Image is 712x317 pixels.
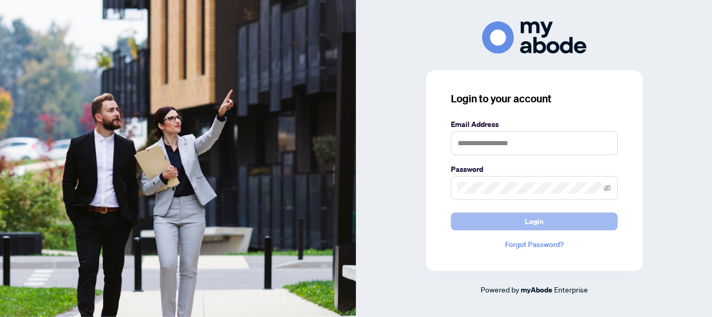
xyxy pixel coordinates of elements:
h3: Login to your account [451,91,618,106]
span: Powered by [481,285,519,294]
a: Forgot Password? [451,239,618,250]
a: myAbode [521,284,553,296]
button: Login [451,213,618,230]
img: ma-logo [482,21,586,53]
span: eye-invisible [604,184,611,192]
label: Password [451,163,618,175]
span: Enterprise [554,285,588,294]
label: Email Address [451,119,618,130]
span: Login [525,213,544,230]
